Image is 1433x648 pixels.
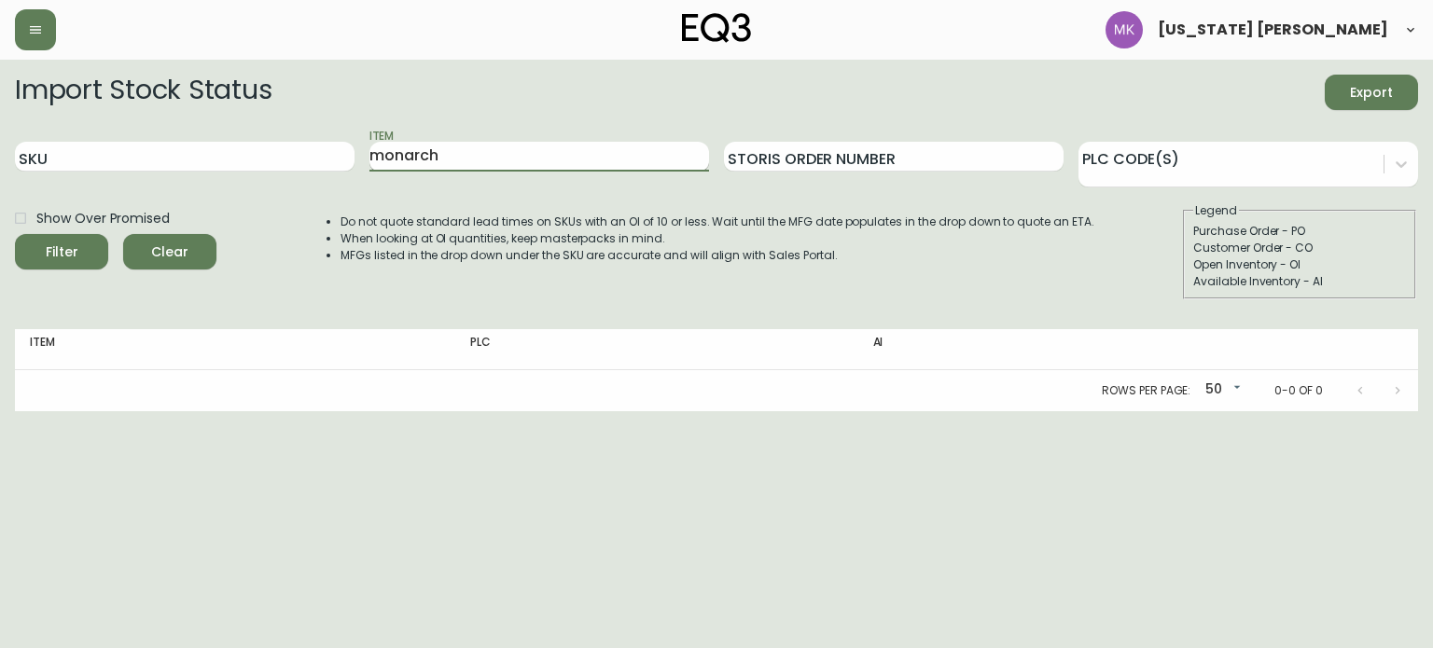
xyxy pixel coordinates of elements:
[858,329,1179,370] th: AI
[341,247,1094,264] li: MFGs listed in the drop down under the SKU are accurate and will align with Sales Portal.
[1102,382,1190,399] p: Rows per page:
[1193,273,1406,290] div: Available Inventory - AI
[46,241,78,264] div: Filter
[1193,240,1406,256] div: Customer Order - CO
[1158,22,1388,37] span: [US_STATE] [PERSON_NAME]
[138,241,202,264] span: Clear
[1106,11,1143,48] img: ea5e0531d3ed94391639a5d1768dbd68
[1193,256,1406,273] div: Open Inventory - OI
[15,234,108,269] button: Filter
[1274,382,1323,399] p: 0-0 of 0
[1193,223,1406,240] div: Purchase Order - PO
[1193,202,1239,219] legend: Legend
[15,75,271,110] h2: Import Stock Status
[455,329,858,370] th: PLC
[1198,375,1245,406] div: 50
[682,13,751,43] img: logo
[341,230,1094,247] li: When looking at OI quantities, keep masterpacks in mind.
[15,329,455,370] th: Item
[123,234,216,269] button: Clear
[1340,81,1403,104] span: Export
[341,214,1094,230] li: Do not quote standard lead times on SKUs with an OI of 10 or less. Wait until the MFG date popula...
[36,209,170,228] span: Show Over Promised
[1325,75,1418,110] button: Export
